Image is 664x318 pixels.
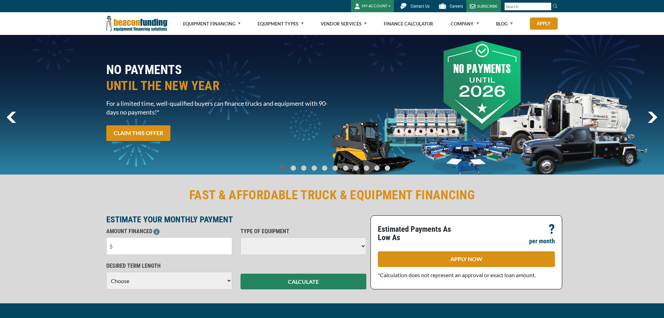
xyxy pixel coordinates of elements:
[552,3,558,9] img: Search
[320,165,329,171] a: Go To Slide 4
[289,165,297,171] a: Go To Slide 1
[648,112,657,123] a: next
[383,165,392,171] a: Go To Slide 10
[183,13,241,35] a: Equipment Financing
[451,13,479,35] a: Company
[278,165,287,171] a: Go To Slide 0
[373,165,381,171] a: Go To Slide 9
[258,13,304,35] a: Equipment Types
[378,272,536,278] span: *Calculation does not represent an approval or exact loan amount.
[530,17,558,30] a: Apply
[341,165,350,171] a: Go To Slide 6
[7,112,16,123] a: previous
[106,237,232,255] input: $
[106,99,328,117] span: For a limited time, well-qualified buyers can finance trucks and equipment with 90-days no paymen...
[106,12,168,35] img: Beacon Funding Corporation logo
[549,225,555,234] p: ?
[504,2,551,10] input: Search
[7,112,16,123] img: Left Navigator
[331,165,339,171] a: Go To Slide 5
[106,78,328,94] span: UNTIL THE NEW YEAR
[648,112,657,123] img: Right Navigator
[496,13,513,35] a: Blog
[352,165,360,171] a: Go To Slide 7
[241,227,366,236] p: TYPE OF EQUIPMENT
[362,165,371,171] a: Go To Slide 8
[106,227,232,236] p: AMOUNT FINANCED
[378,251,555,267] a: APPLY NOW
[310,165,318,171] a: Go To Slide 3
[106,187,558,203] h2: FAST & AFFORDABLE TRUCK & EQUIPMENT FINANCING
[384,13,433,35] a: Finance Calculator
[450,4,463,9] span: Careers
[106,215,366,224] p: ESTIMATE YOUR MONTHLY PAYMENT
[106,262,232,270] p: DESIRED TERM LENGTH
[106,62,328,94] h2: NO PAYMENTS
[299,165,308,171] a: Go To Slide 2
[529,237,555,245] p: per month
[378,225,462,242] p: Estimated Payments As Low As
[544,4,550,9] a: Clear search text
[241,274,366,289] button: CALCULATE
[106,125,170,141] a: CLAIM THIS OFFER
[321,13,367,35] a: Vendor Services
[411,4,429,9] span: Contact Us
